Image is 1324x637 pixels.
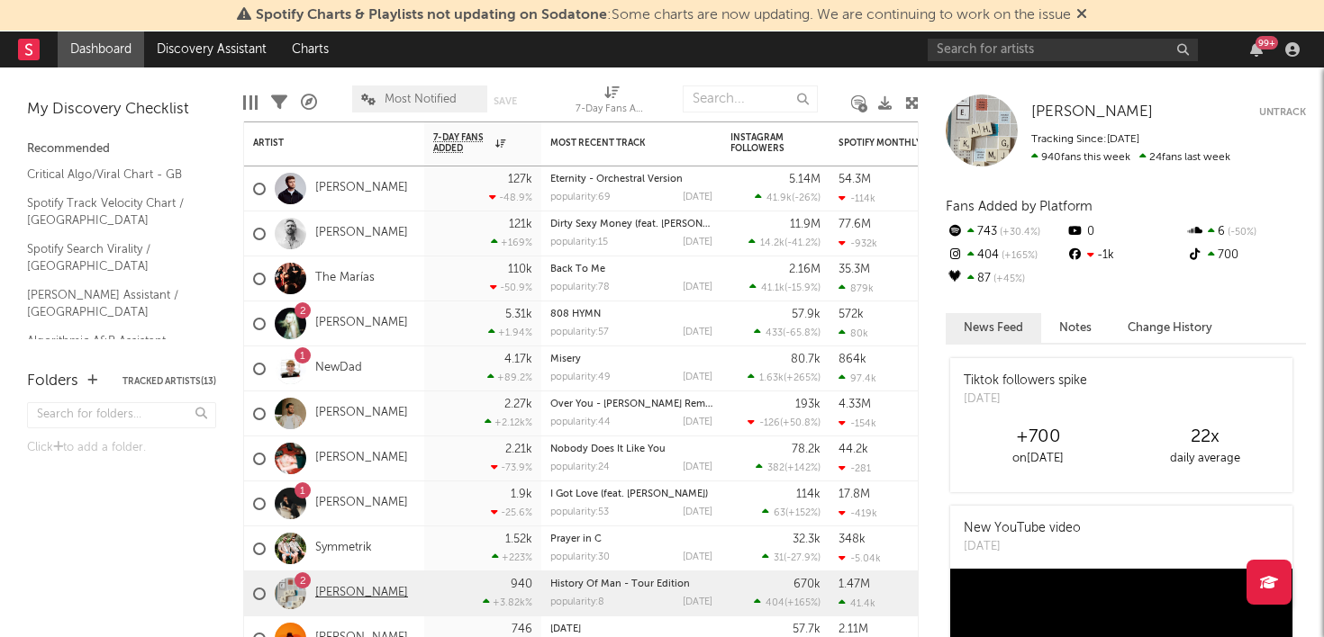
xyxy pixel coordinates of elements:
div: ( ) [756,462,821,473]
div: Misery [550,354,712,364]
span: Most Notified [385,94,457,105]
div: New YouTube video [964,519,1081,538]
div: My Discovery Checklist [27,99,216,121]
span: 940 fans this week [1031,152,1130,163]
a: Spotify Search Virality / [GEOGRAPHIC_DATA] [27,239,198,276]
a: [PERSON_NAME] [315,586,408,601]
span: 382 [767,463,784,473]
span: 24 fans last week [1031,152,1230,163]
div: 97.4k [839,372,876,384]
div: ( ) [755,192,821,203]
a: [PERSON_NAME] [315,496,408,511]
div: popularity: 57 [550,327,609,337]
div: popularity: 30 [550,552,610,562]
a: [PERSON_NAME] [315,406,408,421]
button: Untrack [1259,103,1306,121]
div: [DATE] [683,462,712,472]
button: News Feed [946,313,1041,343]
a: Charts [279,31,341,67]
input: Search... [683,85,818,112]
div: 80k [839,327,868,339]
div: 743 [946,220,1066,244]
div: popularity: 53 [550,507,609,517]
div: [DATE] [683,372,712,382]
div: 879k [839,283,874,294]
div: ( ) [749,282,821,293]
div: ( ) [748,417,821,428]
button: Save [494,96,517,106]
button: Change History [1110,313,1230,343]
div: 35.3M [839,264,870,275]
div: +2.12k % [485,417,532,428]
div: 7-Day Fans Added (7-Day Fans Added) [576,99,648,121]
a: History Of Man - Tour Edition [550,579,690,589]
div: ( ) [754,327,821,338]
a: Discovery Assistant [144,31,279,67]
span: Fans Added by Platform [946,200,1093,213]
div: +89.2 % [487,372,532,383]
div: Most Recent Track [550,138,685,148]
div: 78.2k [792,444,821,455]
a: [PERSON_NAME] [315,316,408,331]
div: +169 % [491,237,532,248]
div: +700 [955,426,1121,448]
span: +265 % [786,373,818,383]
div: 2.27k [504,399,532,410]
a: Eternity - Orchestral Version [550,175,683,184]
div: popularity: 24 [550,462,610,472]
div: Recommended [27,139,216,160]
div: 22 x [1121,426,1288,448]
div: 4.33M [839,399,871,410]
div: 1.9k [511,489,532,500]
div: [DATE] [683,552,712,562]
div: 57.9k [792,309,821,320]
a: [PERSON_NAME] [315,226,408,241]
div: 32.3k [793,534,821,545]
div: daily average [1121,448,1288,470]
span: -26 % [794,193,818,203]
div: I Got Love (feat. Nate Dogg) [550,489,712,499]
button: Tracked Artists(13) [122,377,216,386]
a: Critical Algo/Viral Chart - GB [27,165,198,184]
a: [PERSON_NAME] [315,181,408,196]
div: ( ) [748,372,821,383]
span: Tracking Since: [DATE] [1031,134,1139,145]
button: Notes [1041,313,1110,343]
div: 57.7k [793,624,821,635]
div: popularity: 49 [550,372,611,382]
div: Eternity - Orchestral Version [550,175,712,184]
a: Misery [550,354,581,364]
div: 0 [1066,220,1185,244]
div: -73.9 % [491,462,532,473]
div: -419k [839,507,877,519]
div: -48.9 % [489,192,532,203]
button: 99+ [1250,42,1263,57]
div: 114k [796,489,821,500]
a: Over You - [PERSON_NAME] Remix [550,399,713,409]
input: Search for folders... [27,402,216,428]
div: 404 [946,244,1066,267]
div: Folders [27,371,78,392]
div: 7-Day Fans Added (7-Day Fans Added) [576,76,648,129]
div: Tiktok followers spike [964,372,1087,390]
div: 746 [512,624,532,635]
div: ( ) [762,552,821,563]
span: 41.1k [761,283,784,293]
div: -1k [1066,244,1185,267]
div: Prayer in C [550,534,712,544]
div: 41.4k [839,597,875,609]
a: NewDad [315,361,362,376]
div: popularity: 69 [550,193,611,202]
span: -27.9 % [786,553,818,563]
div: -281 [839,462,871,474]
a: Spotify Track Velocity Chart / [GEOGRAPHIC_DATA] [27,193,198,230]
div: -25.6 % [491,507,532,518]
div: +223 % [492,552,532,563]
span: -15.9 % [787,283,818,293]
div: 77.6M [839,219,871,230]
div: popularity: 15 [550,238,608,247]
div: 121k [509,219,532,230]
span: +165 % [999,251,1038,261]
span: Spotify Charts & Playlists not updating on Sodatone [256,8,607,22]
div: 44.2k [839,444,868,455]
